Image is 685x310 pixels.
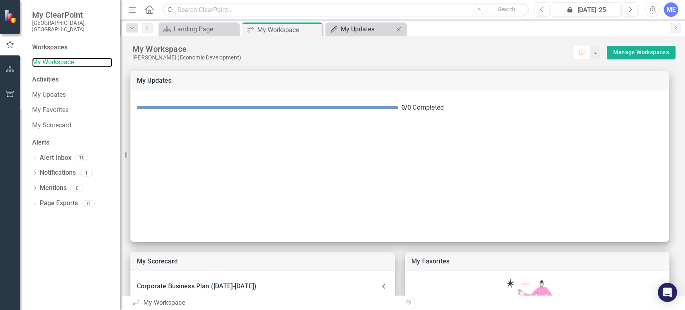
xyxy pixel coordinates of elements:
button: [DATE]-25 [552,2,620,17]
button: Search [486,4,526,15]
div: 0 / 0 [401,103,411,112]
button: ME [664,2,678,17]
div: 0 [82,200,95,207]
a: My Scorecard [32,121,112,130]
a: My Scorecard [137,257,178,265]
a: My Updates [327,24,394,34]
div: [DATE]-25 [555,5,618,15]
a: Alert Inbox [40,153,71,163]
span: Search [498,6,515,12]
a: My Workspace [32,58,112,67]
div: My Updates [341,24,394,34]
div: Activities [32,75,112,84]
div: 10 [75,155,88,161]
div: My Workspace [132,298,396,308]
a: Notifications [40,168,76,177]
div: My Workspace [132,44,573,54]
div: Landing Page [174,24,237,34]
div: Workspaces [32,43,67,52]
a: My Favorites [32,106,112,115]
a: My Updates [137,77,172,84]
a: Manage Workspaces [613,47,669,57]
div: Completed [401,103,663,112]
div: split button [607,46,675,59]
span: My ClearPoint [32,10,112,20]
img: ClearPoint Strategy [4,9,18,23]
button: Manage Workspaces [607,46,675,59]
div: My Workspace [257,25,320,35]
a: My Favorites [411,257,449,265]
input: Search ClearPoint... [163,3,528,17]
div: 1 [80,169,93,176]
div: 0 [71,185,83,192]
div: Open Intercom Messenger [658,283,677,302]
div: Corporate Business Plan ([DATE]-[DATE]) [130,277,395,295]
div: [PERSON_NAME] (Economic Development) [132,54,573,61]
div: Alerts [32,138,112,147]
small: [GEOGRAPHIC_DATA], [GEOGRAPHIC_DATA] [32,20,112,33]
a: Landing Page [161,24,237,34]
a: Mentions [40,184,67,193]
div: Corporate Business Plan ([DATE]-[DATE]) [137,281,379,292]
a: Page Exports [40,199,78,208]
a: My Updates [32,90,112,100]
